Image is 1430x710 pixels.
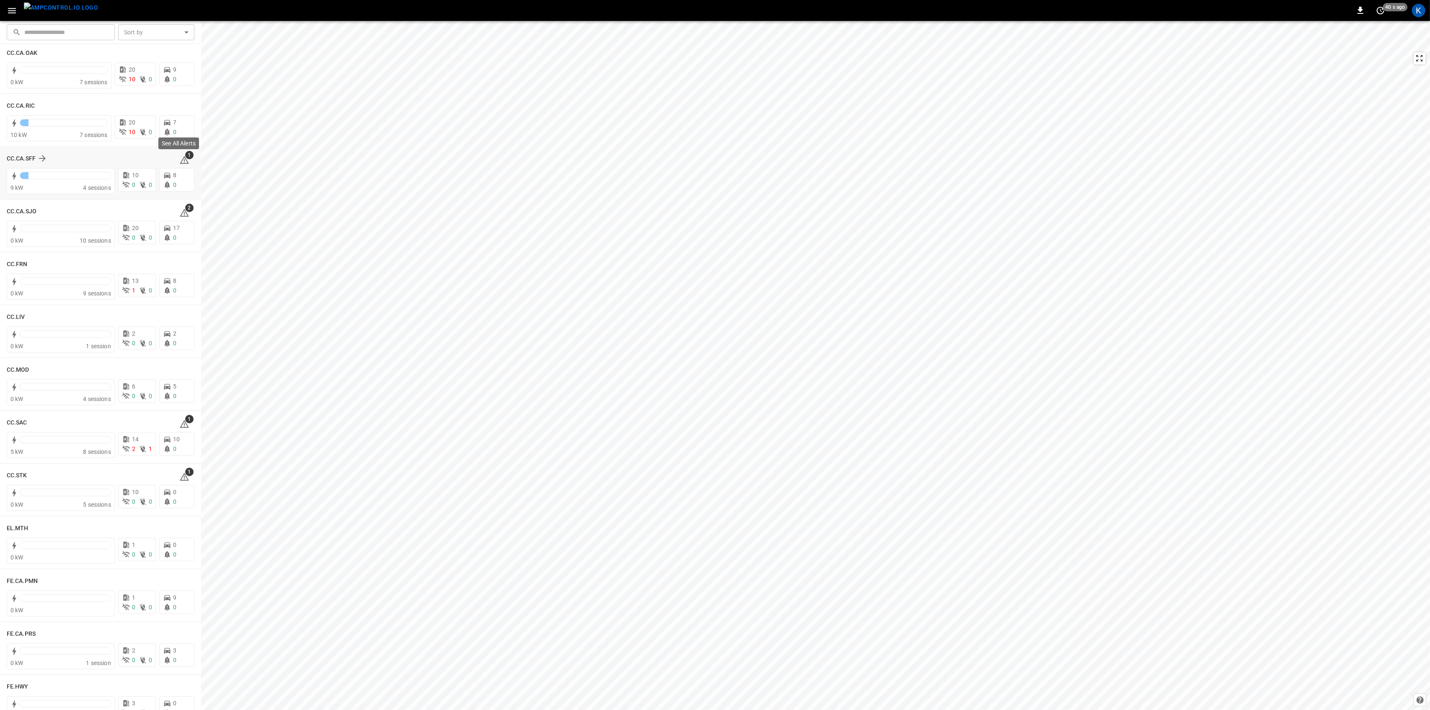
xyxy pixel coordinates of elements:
span: 0 [132,181,135,188]
span: 7 sessions [80,79,108,86]
span: 0 [173,393,176,399]
span: 10 sessions [80,237,111,244]
button: set refresh interval [1374,4,1387,17]
span: 0 [173,657,176,663]
span: 0 [149,287,152,294]
span: 10 [132,172,139,179]
span: 0 [173,234,176,241]
h6: EL.MTH [7,524,28,533]
span: 0 kW [10,79,23,86]
span: 2 [132,647,135,654]
span: 17 [173,225,180,231]
span: 0 kW [10,607,23,614]
span: 0 [173,700,176,707]
span: 20 [129,66,135,73]
span: 1 [132,594,135,601]
span: 8 [173,172,176,179]
span: 0 [173,489,176,495]
img: ampcontrol.io logo [24,3,98,13]
span: 13 [132,277,139,284]
span: 0 kW [10,396,23,402]
span: 8 [173,277,176,284]
span: 10 [173,436,180,443]
span: 1 session [86,343,111,350]
span: 20 [132,225,139,231]
span: 20 [129,119,135,126]
span: 0 [149,657,152,663]
span: 2 [132,330,135,337]
span: 0 kW [10,554,23,561]
span: 0 kW [10,660,23,666]
p: See All Alerts [162,139,196,148]
span: 0 [149,393,152,399]
span: 1 [185,468,194,476]
span: 0 [149,498,152,505]
span: 5 kW [10,448,23,455]
span: 0 [173,542,176,548]
h6: CC.SAC [7,418,27,428]
span: 9 [173,66,176,73]
span: 2 [185,204,194,212]
span: 0 [132,657,135,663]
span: 10 kW [10,132,27,138]
span: 2 [173,330,176,337]
h6: CC.STK [7,471,27,480]
span: 0 [173,340,176,347]
span: 14 [132,436,139,443]
span: 0 [132,498,135,505]
h6: CC.FRN [7,260,28,269]
h6: CC.CA.SFF [7,154,36,163]
h6: FE.CA.PMN [7,577,38,586]
span: 0 [173,604,176,611]
span: 4 sessions [83,396,111,402]
span: 10 [129,129,135,135]
span: 3 [173,647,176,654]
span: 3 [132,700,135,707]
span: 0 [149,340,152,347]
span: 9 [173,594,176,601]
h6: CC.CA.SJO [7,207,36,216]
span: 0 [173,498,176,505]
span: 10 [132,489,139,495]
span: 0 [132,551,135,558]
span: 10 [129,76,135,83]
span: 9 sessions [83,290,111,297]
span: 0 [149,129,152,135]
span: 7 [173,119,176,126]
span: 0 [149,181,152,188]
h6: CC.MOD [7,365,29,375]
div: profile-icon [1412,4,1425,17]
span: 0 [132,604,135,611]
span: 1 [149,446,152,452]
span: 0 [132,393,135,399]
span: 9 kW [10,184,23,191]
span: 0 kW [10,237,23,244]
span: 0 [173,181,176,188]
span: 1 [132,542,135,548]
span: 0 [149,551,152,558]
span: 1 [185,151,194,159]
span: 1 session [86,660,111,666]
span: 0 [173,76,176,83]
span: 0 kW [10,343,23,350]
span: 0 [173,551,176,558]
span: 0 [173,129,176,135]
span: 8 sessions [83,448,111,455]
h6: FE.CA.PRS [7,630,36,639]
span: 6 [132,383,135,390]
span: 5 [173,383,176,390]
h6: FE.HWY [7,682,28,692]
span: 40 s ago [1383,3,1408,11]
span: 0 [132,234,135,241]
span: 0 kW [10,501,23,508]
span: 5 sessions [83,501,111,508]
span: 0 [132,340,135,347]
span: 1 [132,287,135,294]
span: 0 [149,604,152,611]
span: 7 sessions [80,132,108,138]
span: 0 [149,76,152,83]
span: 0 kW [10,290,23,297]
span: 0 [149,234,152,241]
span: 0 [173,446,176,452]
span: 2 [132,446,135,452]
